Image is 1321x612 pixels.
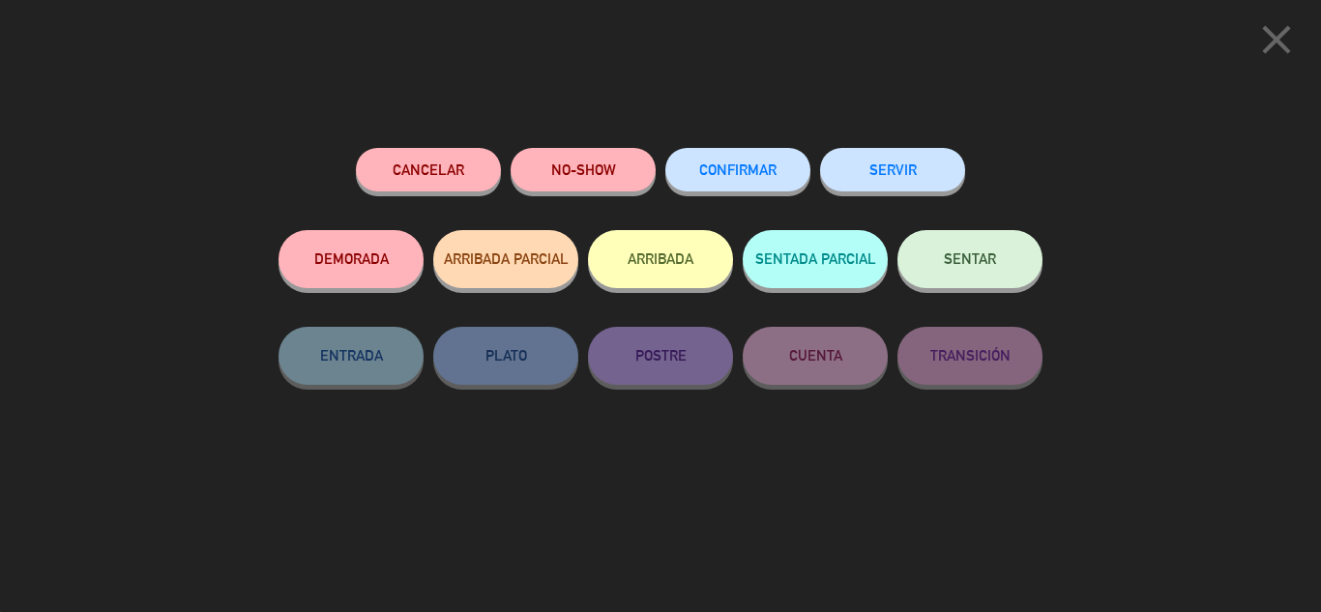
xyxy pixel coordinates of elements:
[444,250,569,267] span: ARRIBADA PARCIAL
[665,148,810,191] button: CONFIRMAR
[699,161,777,178] span: CONFIRMAR
[433,327,578,385] button: PLATO
[588,230,733,288] button: ARRIBADA
[511,148,656,191] button: NO-SHOW
[279,230,424,288] button: DEMORADA
[944,250,996,267] span: SENTAR
[897,230,1042,288] button: SENTAR
[820,148,965,191] button: SERVIR
[743,230,888,288] button: SENTADA PARCIAL
[897,327,1042,385] button: TRANSICIÓN
[1252,15,1301,64] i: close
[279,327,424,385] button: ENTRADA
[433,230,578,288] button: ARRIBADA PARCIAL
[1247,15,1306,72] button: close
[588,327,733,385] button: POSTRE
[743,327,888,385] button: CUENTA
[356,148,501,191] button: Cancelar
